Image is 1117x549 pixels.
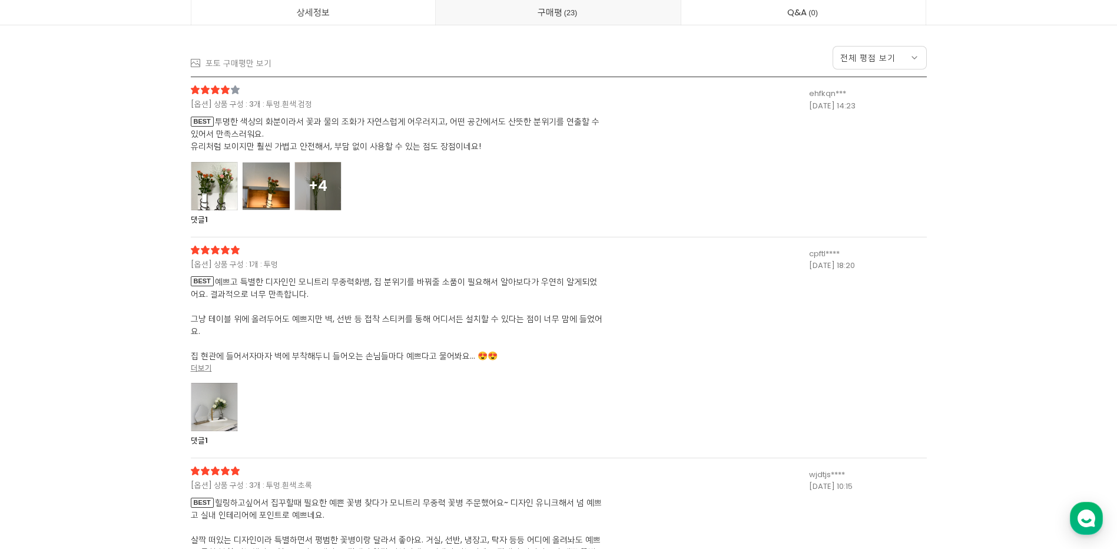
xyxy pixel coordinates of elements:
[152,373,226,403] a: 설정
[205,57,271,70] div: 포토 구매평만 보기
[191,276,603,362] span: 예쁘고 특별한 디자인인 모니트리 무중력화병, 집 분위기를 바꿔줄 소품이 필요해서 알아보다가 우연히 알게되었어요. 결과적으로 너무 만족합니다. 그냥 테이블 위에 올려두어도 예쁘...
[205,214,208,225] span: 1
[191,498,214,508] span: BEST
[191,362,212,373] strong: 더보기
[809,481,927,493] div: [DATE] 10:15
[191,435,205,446] strong: 댓글
[191,276,214,286] span: BEST
[807,6,820,19] span: 0
[191,57,271,70] a: 포토 구매평만 보기
[191,479,574,492] span: [옵션] 상품 구성 : 3개 : 투명.흰색.초록
[809,260,927,272] div: [DATE] 18:20
[4,373,78,403] a: 홈
[191,117,214,127] span: BEST
[205,435,208,446] span: 1
[108,392,122,401] span: 대화
[191,259,574,271] span: [옵션] 상품 구성 : 1개 : 투명
[78,373,152,403] a: 대화
[809,100,927,113] div: [DATE] 14:23
[562,6,579,19] span: 23
[37,391,44,401] span: 홈
[191,214,205,225] strong: 댓글
[309,176,327,196] strong: +4
[182,391,196,401] span: 설정
[191,98,574,111] span: [옵션] 상품 구성 : 3개 : 투명.흰색.검정
[840,52,896,64] span: 전체 평점 보기
[833,46,927,70] a: 전체 평점 보기
[191,115,603,153] span: 투명한 색상의 화분이라서 꽃과 물의 조화가 자연스럽게 어우러지고, 어떤 공간에서도 산뜻한 분위기를 연출할 수 있어서 만족스러워요. 유리처럼 보이지만 훨씬 가볍고 안전해서, 부...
